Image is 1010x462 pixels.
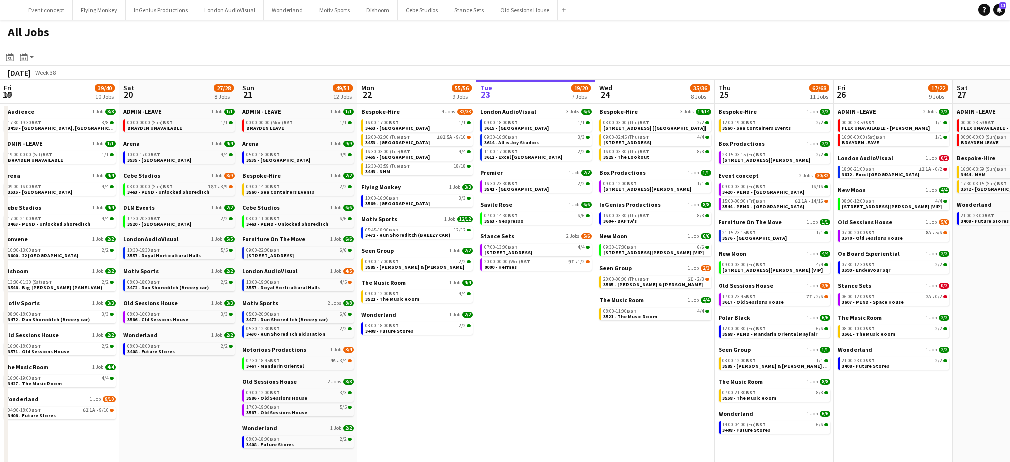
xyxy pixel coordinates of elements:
span: 3535 - Shoreditch Park [246,157,310,163]
span: 00:00-23:59 [961,120,994,125]
span: 3/3 [459,196,466,201]
div: Cebe Studios1 Job8/908:00-00:00 (Sun)BST18I•8/93463 - PEND - Unlocked Shoreditch [123,172,235,204]
a: 08:00-00:00 (Sun)BST18I•8/93463 - PEND - Unlocked Shoreditch [127,183,233,195]
span: 00:00-00:00 (Sun) [961,135,1007,140]
a: Event concept2 Jobs30/32 [719,172,830,179]
span: 1 Job [688,170,699,176]
span: 4 Jobs [442,109,455,115]
div: Bespoke-Hire3 Jobs14/1408:00-03:00 (Thu)BST2/2[STREET_ADDRESS] [[GEOGRAPHIC_DATA]]09:00-02:45 (Th... [599,108,711,169]
span: 3615 - Silvertown Studios [484,125,549,131]
a: 16:00-02:00 (Tue)BST10I5A•9/103453 - [GEOGRAPHIC_DATA] [365,134,471,145]
span: BST [42,151,52,158]
span: BST [756,151,766,158]
div: Bespoke-Hire1 Job2/212:00-19:00BST2/23560 - Sea Containers Events [719,108,830,140]
span: 3444 - NHM [961,171,986,178]
span: New Moon [838,186,866,194]
a: 16:00-03:30 (Thu)BST8/83525 - The Lookout [603,148,709,160]
span: BST [163,119,173,126]
span: 14/16 [811,199,823,204]
div: Flying Monkey1 Job3/310:00-16:00BST3/33569 - [GEOGRAPHIC_DATA] [361,183,473,215]
span: 1/1 [343,109,354,115]
span: Event concept [719,172,759,179]
button: Wonderland [264,0,311,20]
span: Premier [480,169,503,176]
span: 10:00-16:00 [365,196,399,201]
a: London AudioVisual3 Jobs6/6 [480,108,592,115]
span: ADMIN - LEAVE [242,108,281,115]
span: 2 Jobs [923,109,937,115]
a: 23:15-03:15 (Fri)BST2/2[STREET_ADDRESS][PERSON_NAME] [722,151,828,163]
div: ADMIN - LEAVE2 Jobs2/200:00-23:59BST1/1FLEX UNAVAILABLE - [PERSON_NAME]16:00-00:00 (Sat)BST1/1BRA... [838,108,949,154]
a: Arena1 Job4/4 [4,172,116,179]
span: 2/2 [581,170,592,176]
span: 3535 - Shoreditch Park [127,157,191,163]
span: 3612 - Excel London [484,154,562,160]
button: Dishoom [358,0,398,20]
div: • [722,199,828,204]
span: 1/1 [105,141,116,147]
span: 3453 - Old Royal Naval College [365,139,430,146]
span: 3610 - Shelton Str [603,186,691,192]
span: BST [997,180,1007,187]
span: BST [508,180,518,187]
div: Box Productions1 Job2/223:15-03:15 (Fri)BST2/2[STREET_ADDRESS][PERSON_NAME] [719,140,830,172]
span: 08:00-12:00 [842,199,875,204]
span: 09:00-18:00 [484,120,518,125]
span: Bespoke-Hire [599,108,638,115]
a: 08:00-03:00 (Thu)BST2/2[STREET_ADDRESS] [[GEOGRAPHIC_DATA]] [603,119,709,131]
span: 16:30-03:59 (Tue) [365,164,410,169]
div: Arena1 Job4/409:00-16:00BST4/43535 - [GEOGRAPHIC_DATA] [4,172,116,204]
span: 16:00-17:00 [365,120,399,125]
span: 1A [802,199,807,204]
span: BRAYDEN LEAVE [842,139,879,146]
div: 1 Audience1 Job8/817:30-19:30BST8/83493 - [GEOGRAPHIC_DATA], [GEOGRAPHIC_DATA] [4,108,116,140]
span: Wonderland [957,201,992,208]
span: BST [163,183,173,190]
a: 16:30-03:59 (Tue)BST18/183443 - NHM [365,163,471,174]
a: Bespoke-Hire4 Jobs32/33 [361,108,473,115]
span: 3614 - All is Joy Studios [484,139,539,146]
span: BST [746,119,756,126]
span: 1 Job [92,141,103,147]
span: 16:30-03:59 (Sun) [961,167,1007,172]
span: 3/3 [578,135,585,140]
span: 1 Job [449,184,460,190]
span: 1 Job [926,155,937,161]
span: 3606 - 2 Temple Place [Luton] [603,125,706,131]
span: Arena [123,140,140,147]
span: 1 Job [926,187,937,193]
a: 16:30-03:00 (Tue)BST4/43455 - [GEOGRAPHIC_DATA] [365,148,471,160]
span: 1/1 [221,120,228,125]
span: 14/14 [696,109,711,115]
span: 1/1 [701,170,711,176]
span: ADMIN - LEAVE [123,108,162,115]
button: Motiv Sports [311,0,358,20]
span: 1 Job [569,170,579,176]
span: Box Productions [599,169,646,176]
span: BST [389,119,399,126]
span: 10:00-17:00 [127,152,160,157]
span: 3525 - The Lookout [603,154,649,160]
span: BST [876,134,886,140]
span: 16/16 [811,184,823,189]
button: Stance Sets [446,0,492,20]
a: 1 Audience1 Job8/8 [4,108,116,115]
div: Bespoke-Hire1 Job2/209:00-14:00BST2/23560 - Sea Containers Events [242,172,354,204]
span: 2/2 [697,120,704,125]
span: 16:00-03:30 (Thu) [603,149,649,154]
span: 4/4 [224,141,235,147]
a: 10:00-16:00BST3/33569 - [GEOGRAPHIC_DATA] [365,195,471,206]
span: BRAYDEN UNAVAILABLE [127,125,182,131]
span: 16:00-02:00 (Tue) [365,135,410,140]
span: 5A [447,135,452,140]
span: 16:00-00:00 (Sat) [842,135,886,140]
span: 18I [208,184,217,189]
button: Old Sessions House [492,0,558,20]
span: 3/3 [462,184,473,190]
div: • [365,135,471,140]
span: 4/4 [221,152,228,157]
span: BST [389,195,399,201]
a: 11:00-17:00BST2/23612 - Excel [GEOGRAPHIC_DATA] [484,148,590,160]
span: 3420 - PEND - Royal Opera House [722,189,804,195]
span: 4/4 [102,184,109,189]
